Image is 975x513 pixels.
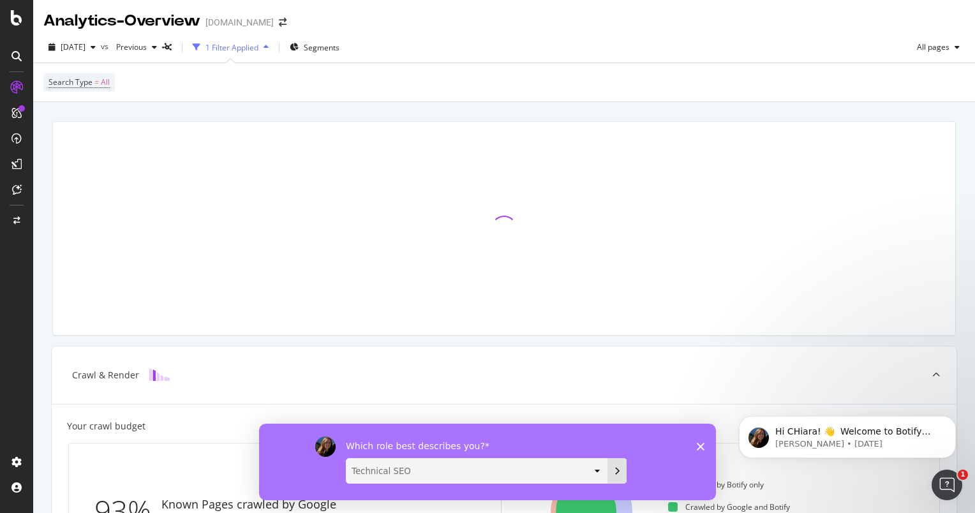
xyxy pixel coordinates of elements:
[932,470,962,500] iframe: Intercom live chat
[72,369,139,382] div: Crawl & Render
[101,73,110,91] span: All
[304,42,339,53] span: Segments
[668,479,764,490] div: Crawled by Botify only
[912,37,965,57] button: All pages
[111,41,147,52] span: Previous
[101,41,111,52] span: vs
[279,18,287,27] div: arrow-right-arrow-left
[94,77,99,87] span: =
[161,496,336,513] div: Known Pages crawled by Google
[48,77,93,87] span: Search Type
[188,37,274,57] button: 1 Filter Applied
[668,502,790,512] div: Crawled by Google and Botify
[61,41,86,52] span: 2025 Sep. 30th
[149,369,170,381] img: block-icon
[259,424,716,500] iframe: Survey by Laura from Botify
[56,49,220,61] p: Message from Laura, sent 5w ago
[912,41,949,52] span: All pages
[43,37,101,57] button: [DATE]
[720,389,975,479] iframe: Intercom notifications message
[205,16,274,29] div: [DOMAIN_NAME]
[43,10,200,32] div: Analytics - Overview
[285,37,345,57] button: Segments
[67,420,145,433] div: Your crawl budget
[56,37,218,98] span: Hi CHiara! 👋 Welcome to Botify chat support! Have a question? Reply to this message and our team ...
[205,42,258,53] div: 1 Filter Applied
[958,470,968,480] span: 1
[111,37,162,57] button: Previous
